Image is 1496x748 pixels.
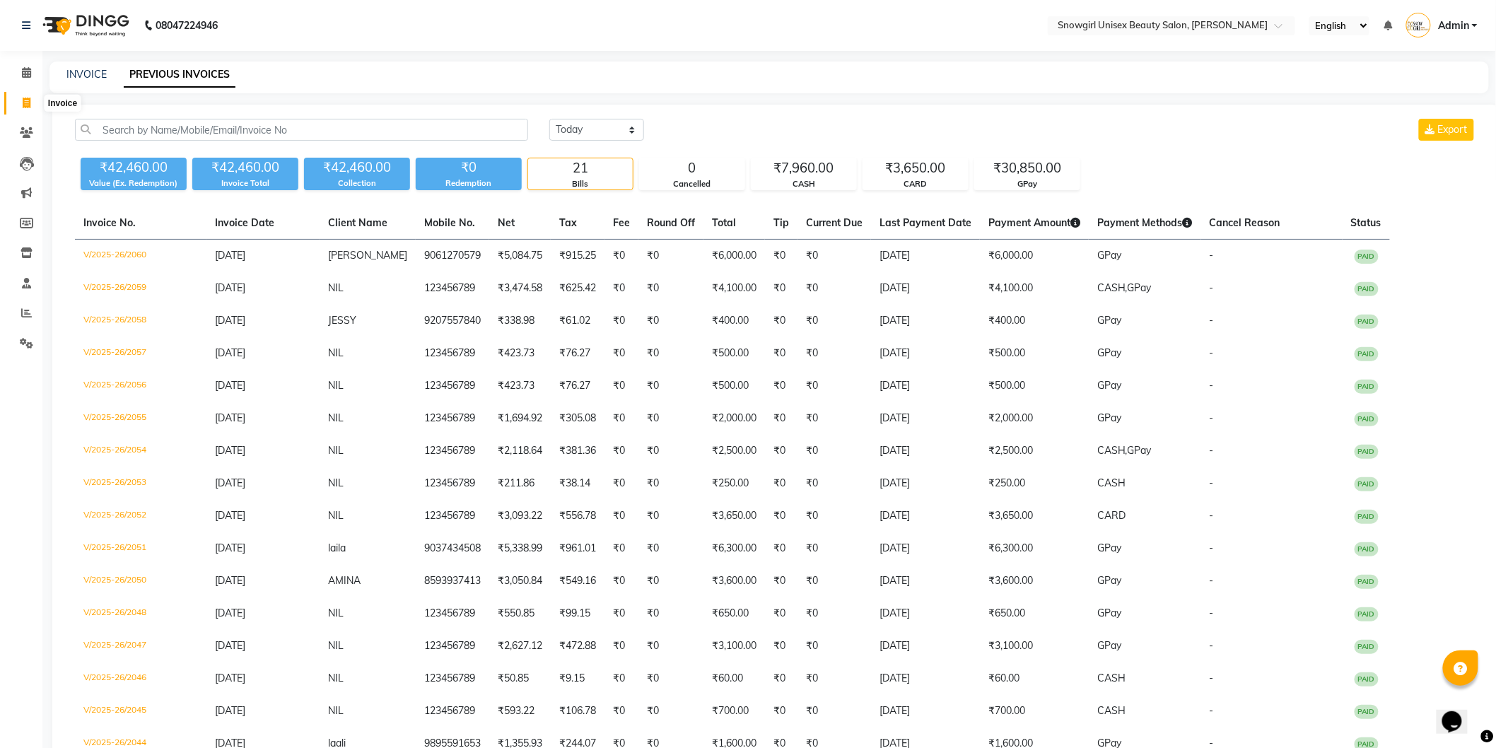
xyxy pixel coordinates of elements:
td: ₹99.15 [551,597,604,630]
td: ₹250.00 [703,467,765,500]
td: 9061270579 [416,240,489,273]
td: ₹500.00 [980,370,1089,402]
span: PAID [1355,705,1379,719]
div: Cancelled [640,178,744,190]
td: ₹500.00 [703,337,765,370]
td: ₹0 [797,662,871,695]
span: [DATE] [215,607,245,619]
span: CASH [1097,477,1126,489]
div: ₹42,460.00 [304,158,410,177]
span: PAID [1355,282,1379,296]
div: Value (Ex. Redemption) [81,177,187,189]
td: ₹2,000.00 [980,402,1089,435]
span: GPay [1097,249,1121,262]
td: ₹423.73 [489,370,551,402]
td: ₹0 [604,467,638,500]
td: ₹0 [604,630,638,662]
td: ₹0 [765,532,797,565]
td: [DATE] [871,565,980,597]
td: ₹0 [765,597,797,630]
td: V/2025-26/2047 [75,630,206,662]
div: 21 [528,158,633,178]
td: 123456789 [416,435,489,467]
td: [DATE] [871,305,980,337]
td: ₹3,600.00 [703,565,765,597]
td: ₹0 [604,337,638,370]
td: V/2025-26/2059 [75,272,206,305]
td: ₹0 [797,532,871,565]
td: ₹1,694.92 [489,402,551,435]
span: [DATE] [215,379,245,392]
td: ₹0 [765,337,797,370]
td: 123456789 [416,467,489,500]
td: [DATE] [871,630,980,662]
td: ₹0 [797,467,871,500]
td: ₹650.00 [703,597,765,630]
td: V/2025-26/2052 [75,500,206,532]
span: AMINA [328,574,361,587]
td: ₹500.00 [703,370,765,402]
span: [DATE] [215,444,245,457]
td: ₹700.00 [980,695,1089,727]
td: [DATE] [871,695,980,727]
td: [DATE] [871,597,980,630]
td: [DATE] [871,467,980,500]
span: - [1210,672,1214,684]
span: - [1210,477,1214,489]
span: Last Payment Date [880,216,971,229]
span: Net [498,216,515,229]
td: ₹0 [604,240,638,273]
span: Mobile No. [424,216,475,229]
td: 123456789 [416,597,489,630]
td: ₹0 [638,467,703,500]
td: ₹106.78 [551,695,604,727]
td: ₹0 [797,305,871,337]
div: GPay [975,178,1080,190]
td: ₹0 [604,597,638,630]
span: [DATE] [215,574,245,587]
td: V/2025-26/2050 [75,565,206,597]
td: ₹0 [638,240,703,273]
span: - [1210,639,1214,652]
div: Redemption [416,177,522,189]
td: ₹550.85 [489,597,551,630]
span: [DATE] [215,346,245,359]
span: - [1210,314,1214,327]
td: ₹0 [765,370,797,402]
span: GPay [1128,444,1152,457]
span: - [1210,411,1214,424]
td: ₹0 [797,240,871,273]
span: [PERSON_NAME] [328,249,407,262]
td: 9207557840 [416,305,489,337]
td: ₹961.01 [551,532,604,565]
span: PAID [1355,380,1379,394]
span: CASH, [1097,281,1128,294]
td: ₹0 [604,532,638,565]
span: Cancel Reason [1210,216,1280,229]
td: ₹2,000.00 [703,402,765,435]
div: ₹42,460.00 [192,158,298,177]
span: Export [1438,123,1468,136]
div: CASH [752,178,856,190]
span: GPay [1097,379,1121,392]
td: V/2025-26/2046 [75,662,206,695]
span: [DATE] [215,477,245,489]
td: ₹0 [638,532,703,565]
td: ₹0 [638,500,703,532]
td: 123456789 [416,662,489,695]
td: 9037434508 [416,532,489,565]
td: [DATE] [871,500,980,532]
td: ₹3,474.58 [489,272,551,305]
td: ₹0 [638,597,703,630]
td: ₹0 [797,630,871,662]
span: GPay [1097,314,1121,327]
td: V/2025-26/2054 [75,435,206,467]
td: ₹400.00 [980,305,1089,337]
span: Tip [773,216,789,229]
span: Tax [559,216,577,229]
td: ₹2,500.00 [980,435,1089,467]
span: PAID [1355,412,1379,426]
span: NIL [328,281,344,294]
span: PAID [1355,510,1379,524]
span: GPay [1097,607,1121,619]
